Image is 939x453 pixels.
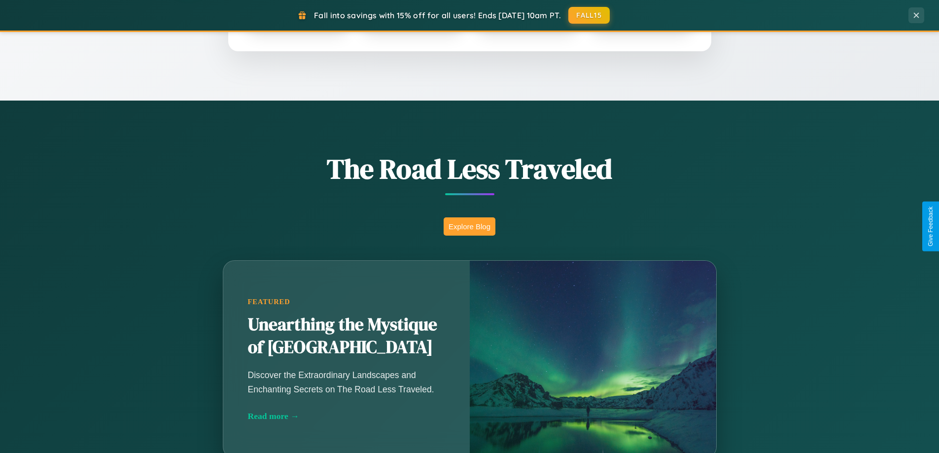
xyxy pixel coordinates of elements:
button: Explore Blog [444,217,495,236]
h1: The Road Less Traveled [174,150,765,188]
div: Give Feedback [927,207,934,246]
div: Read more → [248,411,445,421]
div: Featured [248,298,445,306]
span: Fall into savings with 15% off for all users! Ends [DATE] 10am PT. [314,10,561,20]
h2: Unearthing the Mystique of [GEOGRAPHIC_DATA] [248,314,445,359]
p: Discover the Extraordinary Landscapes and Enchanting Secrets on The Road Less Traveled. [248,368,445,396]
button: FALL15 [568,7,610,24]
